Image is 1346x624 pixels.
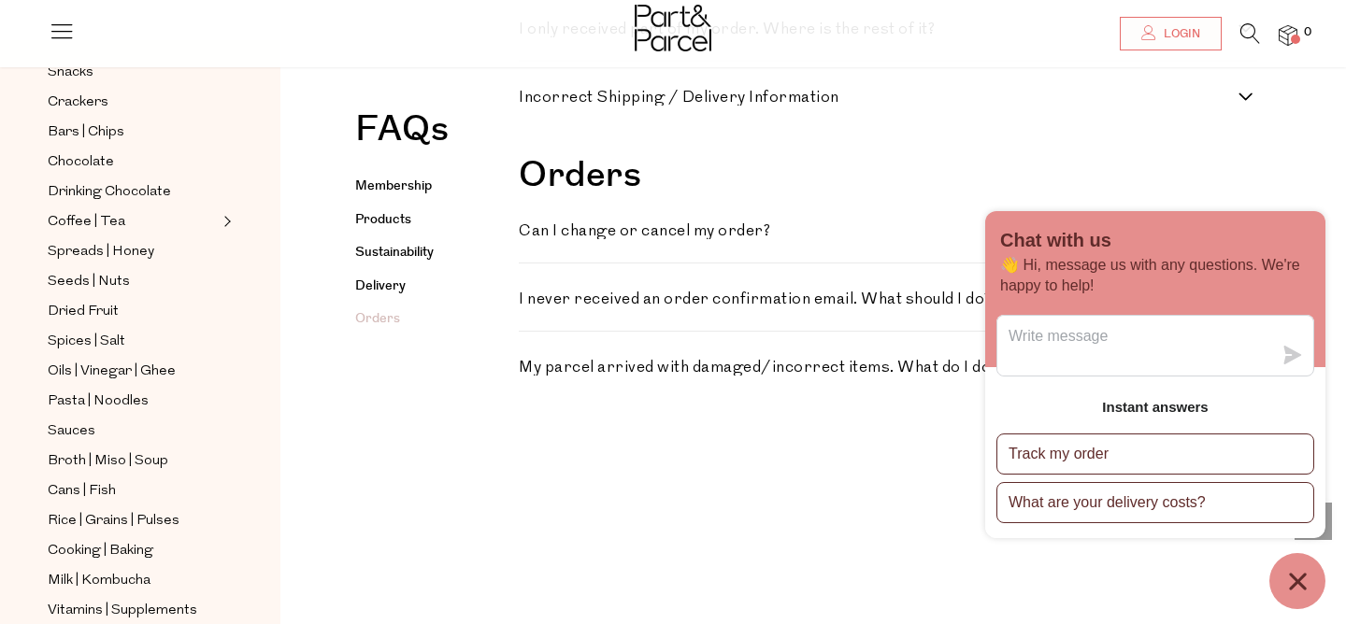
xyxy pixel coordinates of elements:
span: Pasta | Noodles [48,390,149,413]
span: Oils | Vinegar | Ghee [48,361,176,383]
a: Drinking Chocolate [48,180,218,204]
span: Spices | Salt [48,331,125,353]
h4: Incorrect Shipping / Delivery Information [519,90,1239,106]
span: Crackers [48,92,108,114]
span: Rice | Grains | Pulses [48,510,179,532]
span: Snacks [48,62,93,84]
a: Crackers [48,91,218,114]
a: Vitamins | Supplements [48,599,218,622]
a: Products [355,210,411,229]
span: Dried Fruit [48,301,119,323]
a: Spices | Salt [48,330,218,353]
a: Membership [355,177,432,195]
span: Vitamins | Supplements [48,600,197,622]
span: 0 [1299,24,1316,41]
span: Login [1159,26,1200,42]
span: Chocolate [48,151,114,174]
a: Seeds | Nuts [48,270,218,293]
a: Oils | Vinegar | Ghee [48,360,218,383]
inbox-online-store-chat: Shopify online store chat [980,211,1331,609]
a: Sauces [48,419,218,443]
a: Milk | Kombucha [48,569,218,592]
a: Delivery [355,277,406,295]
span: Bars | Chips [48,121,124,144]
a: Spreads | Honey [48,240,218,263]
span: Broth | Miso | Soup [48,450,168,473]
h4: My parcel arrived with damaged/incorrect items. What do I do? [519,360,1239,376]
a: Login [1120,17,1222,50]
a: Cans | Fish [48,479,218,503]
span: Drinking Chocolate [48,181,171,204]
a: Snacks [48,61,218,84]
h4: Can I change or cancel my order? [519,223,1239,239]
span: Cans | Fish [48,480,116,503]
span: Seeds | Nuts [48,271,130,293]
a: Sustainability [355,243,434,262]
a: Dried Fruit [48,300,218,323]
button: Expand/Collapse Coffee | Tea [219,210,232,233]
a: Pasta | Noodles [48,390,218,413]
a: 0 [1279,25,1297,45]
h1: FAQs [355,112,570,157]
span: Coffee | Tea [48,211,125,234]
a: Coffee | Tea [48,210,218,234]
span: Spreads | Honey [48,241,154,263]
span: Cooking | Baking [48,540,153,562]
a: Cooking | Baking [48,539,218,562]
span: Sauces [48,420,95,443]
span: Milk | Kombucha [48,570,150,592]
a: Broth | Miso | Soup [48,449,218,473]
img: Part&Parcel [635,5,711,51]
a: Bars | Chips [48,121,218,144]
h4: I never received an order confirmation email. What should I do? [519,291,1239,307]
a: Rice | Grains | Pulses [48,509,218,532]
a: Orders [355,309,400,328]
a: Chocolate [48,150,218,174]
